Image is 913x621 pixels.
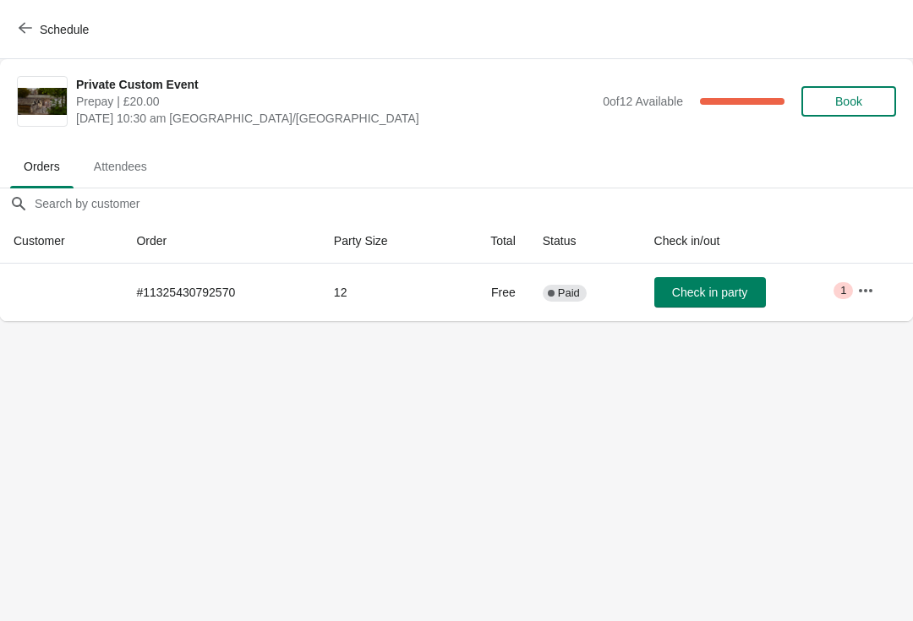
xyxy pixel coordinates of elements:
[18,88,67,116] img: Private Custom Event
[80,151,161,182] span: Attendees
[76,93,594,110] span: Prepay | £20.00
[447,219,529,264] th: Total
[641,219,845,264] th: Check in/out
[672,286,747,299] span: Check in party
[40,23,89,36] span: Schedule
[320,264,447,321] td: 12
[76,110,594,127] span: [DATE] 10:30 am [GEOGRAPHIC_DATA]/[GEOGRAPHIC_DATA]
[840,284,846,297] span: 1
[558,286,580,300] span: Paid
[76,76,594,93] span: Private Custom Event
[529,219,641,264] th: Status
[654,277,766,308] button: Check in party
[10,151,74,182] span: Orders
[801,86,896,117] button: Book
[320,219,447,264] th: Party Size
[835,95,862,108] span: Book
[8,14,102,45] button: Schedule
[447,264,529,321] td: Free
[603,95,683,108] span: 0 of 12 Available
[34,188,913,219] input: Search by customer
[123,264,320,321] td: # 11325430792570
[123,219,320,264] th: Order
